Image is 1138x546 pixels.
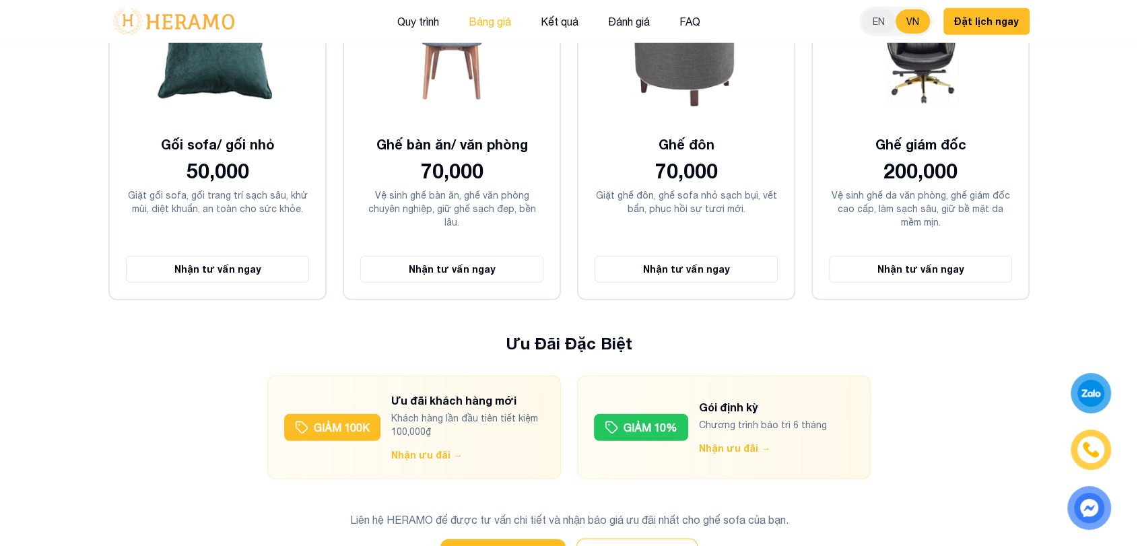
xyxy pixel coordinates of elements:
[1072,431,1110,469] a: phone-icon
[862,9,896,34] button: EN
[1082,442,1099,458] img: phone-icon
[883,159,958,183] span: 200,000
[391,393,544,409] h4: Ưu đãi khách hàng mới
[391,411,544,438] p: Khách hàng lần đầu tiên tiết kiệm 100,000₫
[624,419,677,436] span: GIẢM 10%
[537,13,582,30] button: Kết quả
[829,135,1012,153] h3: Ghế giám đốc
[393,13,443,30] button: Quy trình
[108,7,238,36] img: logo-with-text.png
[595,256,778,283] button: Nhận tư vấn ngay
[267,333,871,354] h3: Ưu Đãi Đặc Biệt
[126,256,309,283] button: Nhận tư vấn ngay
[604,13,654,30] button: Đánh giá
[699,442,770,455] button: Nhận ưu đãi →
[126,135,309,153] h3: Gối sofa/ gối nhỏ
[943,8,1030,35] button: Đặt lịch ngay
[360,135,543,153] h3: Ghế bàn ăn/ văn phòng
[343,512,795,528] p: Liên hệ HERAMO để được tư vấn chi tiết và nhận báo giá ưu đãi nhất cho ghế sofa của bạn.
[360,256,543,283] button: Nhận tư vấn ngay
[655,159,718,183] span: 70,000
[187,159,249,183] span: 50,000
[126,189,309,215] p: Giặt gối sofa, gối trang trí sạch sâu, khử mùi, diệt khuẩn, an toàn cho sức khỏe.
[421,159,483,183] span: 70,000
[896,9,930,34] button: VN
[829,256,1012,283] button: Nhận tư vấn ngay
[595,135,778,153] h3: Ghế đôn
[675,13,704,30] button: FAQ
[829,189,1012,229] p: Vệ sinh ghế da văn phòng, ghế giám đốc cao cấp, làm sạch sâu, giữ bề mặt da mềm mịn.
[391,448,463,462] button: Nhận ưu đãi →
[595,189,778,215] p: Giặt ghế đôn, ghế sofa nhỏ sạch bụi, vết bẩn, phục hồi sự tươi mới.
[699,418,827,432] p: Chương trình bảo trì 6 tháng
[360,189,543,229] p: Vệ sinh ghế bàn ăn, ghế văn phòng chuyên nghiệp, giữ ghế sạch đẹp, bền lâu.
[699,399,827,415] h4: Gói định kỳ
[465,13,515,30] button: Bảng giá
[314,419,370,436] span: GIẢM 100K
